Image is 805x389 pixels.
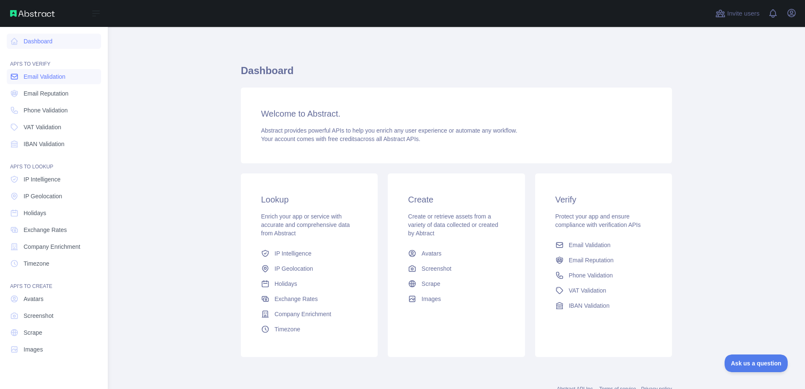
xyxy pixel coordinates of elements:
span: Create or retrieve assets from a variety of data collected or created by Abtract [408,213,498,237]
span: Email Validation [569,241,610,249]
button: Invite users [714,7,761,20]
span: Invite users [727,9,760,19]
span: Holidays [275,280,297,288]
h3: Create [408,194,504,205]
div: API'S TO VERIFY [7,51,101,67]
h3: Welcome to Abstract. [261,108,652,120]
span: Exchange Rates [24,226,67,234]
span: Avatars [24,295,43,303]
a: Screenshot [7,308,101,323]
a: IBAN Validation [552,298,655,313]
a: IP Intelligence [7,172,101,187]
a: Avatars [405,246,508,261]
h1: Dashboard [241,64,672,84]
a: IP Intelligence [258,246,361,261]
span: Enrich your app or service with accurate and comprehensive data from Abstract [261,213,350,237]
a: VAT Validation [7,120,101,135]
a: Email Reputation [552,253,655,268]
span: Phone Validation [24,106,68,115]
a: IP Geolocation [258,261,361,276]
span: Timezone [24,259,49,268]
a: Images [405,291,508,306]
div: API'S TO LOOKUP [7,153,101,170]
a: Timezone [258,322,361,337]
span: VAT Validation [24,123,61,131]
a: Phone Validation [552,268,655,283]
a: Scrape [405,276,508,291]
a: Timezone [7,256,101,271]
a: Email Reputation [7,86,101,101]
span: IBAN Validation [569,301,610,310]
span: Screenshot [24,312,53,320]
span: Company Enrichment [24,242,80,251]
a: VAT Validation [552,283,655,298]
a: Screenshot [405,261,508,276]
span: Holidays [24,209,46,217]
a: Holidays [258,276,361,291]
span: Scrape [24,328,42,337]
span: Images [24,345,43,354]
span: Phone Validation [569,271,613,280]
a: Email Validation [552,237,655,253]
h3: Lookup [261,194,357,205]
a: Exchange Rates [258,291,361,306]
span: Exchange Rates [275,295,318,303]
a: Company Enrichment [7,239,101,254]
a: Exchange Rates [7,222,101,237]
h3: Verify [555,194,652,205]
span: Images [421,295,441,303]
span: Protect your app and ensure compliance with verification APIs [555,213,641,228]
a: IP Geolocation [7,189,101,204]
a: Holidays [7,205,101,221]
span: IP Intelligence [24,175,61,184]
span: VAT Validation [569,286,606,295]
iframe: Toggle Customer Support [725,354,788,372]
span: Email Validation [24,72,65,81]
span: Screenshot [421,264,451,273]
a: Company Enrichment [258,306,361,322]
a: Images [7,342,101,357]
span: Scrape [421,280,440,288]
span: IBAN Validation [24,140,64,148]
a: Scrape [7,325,101,340]
span: Email Reputation [569,256,614,264]
a: Email Validation [7,69,101,84]
span: IP Geolocation [24,192,62,200]
span: Abstract provides powerful APIs to help you enrich any user experience or automate any workflow. [261,127,517,134]
div: API'S TO CREATE [7,273,101,290]
span: IP Intelligence [275,249,312,258]
img: Abstract API [10,10,55,17]
span: IP Geolocation [275,264,313,273]
span: Your account comes with across all Abstract APIs. [261,136,420,142]
a: IBAN Validation [7,136,101,152]
a: Phone Validation [7,103,101,118]
span: Avatars [421,249,441,258]
span: free credits [328,136,357,142]
a: Dashboard [7,34,101,49]
span: Timezone [275,325,300,333]
span: Company Enrichment [275,310,331,318]
span: Email Reputation [24,89,69,98]
a: Avatars [7,291,101,306]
